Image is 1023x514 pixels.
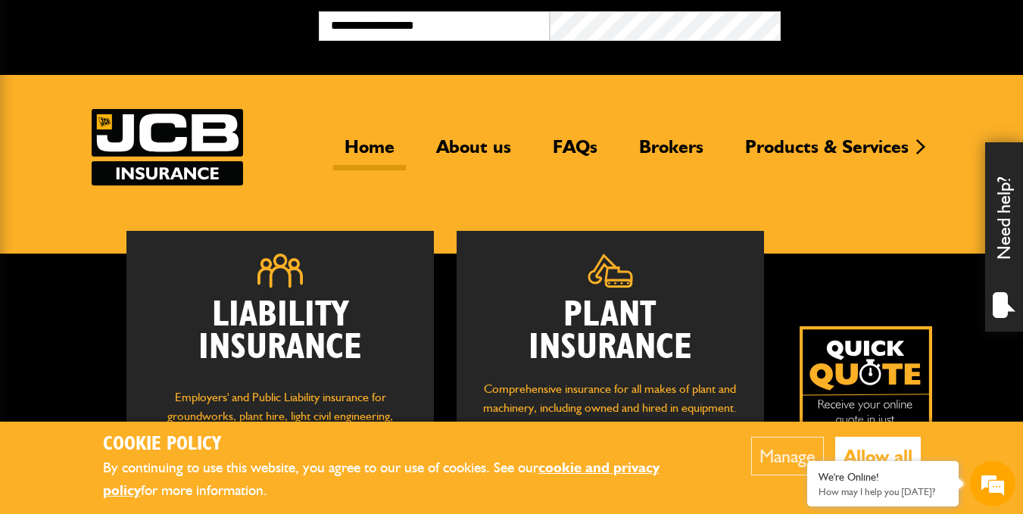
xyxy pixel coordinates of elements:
[103,456,705,503] p: By continuing to use this website, you agree to our use of cookies. See our for more information.
[800,326,932,459] img: Quick Quote
[541,136,609,170] a: FAQs
[92,109,243,185] img: JCB Insurance Services logo
[985,142,1023,332] div: Need help?
[628,136,715,170] a: Brokers
[333,136,406,170] a: Home
[103,459,660,500] a: cookie and privacy policy
[479,299,741,364] h2: Plant Insurance
[781,11,1012,35] button: Broker Login
[819,486,947,497] p: How may I help you today?
[425,136,522,170] a: About us
[92,109,243,185] a: JCB Insurance Services
[103,433,705,456] h2: Cookie Policy
[751,437,824,475] button: Manage
[835,437,921,475] button: Allow all
[149,299,411,372] h2: Liability Insurance
[479,379,741,456] p: Comprehensive insurance for all makes of plant and machinery, including owned and hired in equipm...
[149,388,411,473] p: Employers' and Public Liability insurance for groundworks, plant hire, light civil engineering, d...
[819,471,947,484] div: We're Online!
[800,326,932,459] a: Get your insurance quote isn just 2-minutes
[734,136,920,170] a: Products & Services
